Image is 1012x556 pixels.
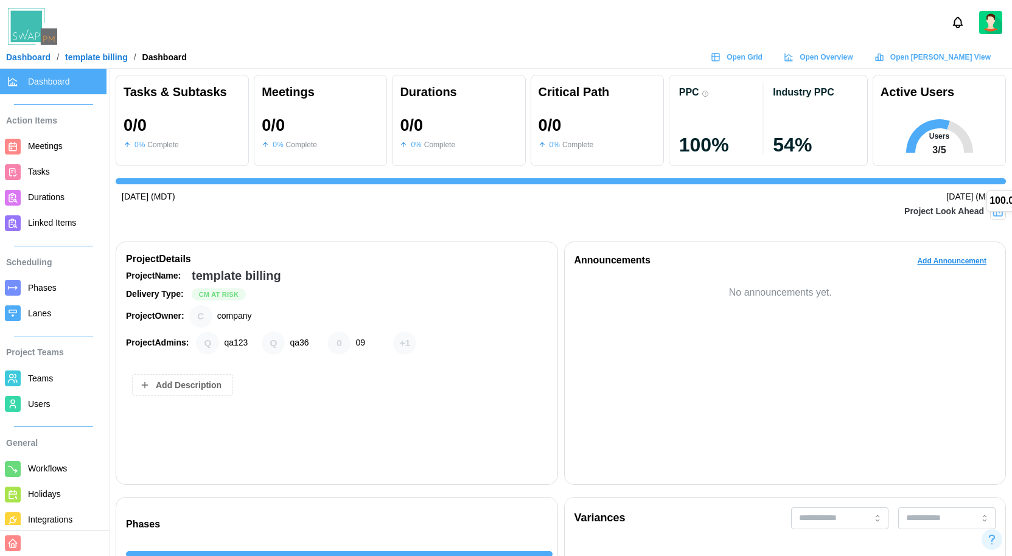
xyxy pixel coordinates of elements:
span: Open Grid [727,49,762,66]
span: Dashboard [28,77,70,86]
div: qa36 [290,336,309,350]
div: [DATE] (MDT) [122,190,175,204]
div: 0 % [134,139,145,151]
button: Notifications [947,12,968,33]
span: Add Description [156,375,222,395]
span: Meetings [28,141,63,151]
div: Variances [574,510,626,527]
div: 09 [355,336,365,350]
div: / [57,53,59,61]
div: No announcements yet. [574,285,987,301]
div: company [189,305,212,328]
div: qa123 [224,336,248,350]
div: 0 % [273,139,283,151]
span: Linked Items [28,218,76,228]
div: 09 [327,332,351,355]
div: Complete [424,139,455,151]
span: Add Announcement [917,252,986,269]
span: Integrations [28,515,72,524]
div: Project Details [126,252,548,267]
div: 100 % [679,135,764,155]
button: Add Announcement [908,252,996,270]
div: Active Users [881,83,954,102]
img: 2Q== [979,11,1002,34]
div: Complete [147,139,178,151]
div: 0 / 0 [124,116,147,134]
div: Complete [562,139,593,151]
div: Critical Path [539,83,656,102]
span: Holidays [28,489,61,499]
div: qa36 [262,332,285,355]
span: Lanes [28,308,51,318]
a: Dashboard [6,53,51,61]
a: template billing [65,53,128,61]
div: 0 / 0 [400,116,423,134]
div: Phases [126,517,553,532]
div: 0 % [411,139,421,151]
div: Delivery Type: [126,288,187,301]
span: Cm At Risk [199,289,239,300]
div: PPC [679,86,699,98]
a: Open Overview [778,48,862,66]
span: Phases [28,283,57,293]
img: Swap PM Logo [8,8,57,45]
a: Zulqarnain Khalil [979,11,1002,34]
span: Open Overview [800,49,853,66]
span: Workflows [28,464,67,473]
a: Open Grid [705,48,772,66]
div: Dashboard [142,53,187,61]
div: 0 % [550,139,560,151]
div: Announcements [574,253,651,268]
span: Teams [28,374,53,383]
div: Project Look Ahead [904,205,984,218]
div: Meetings [262,83,379,102]
span: Open [PERSON_NAME] View [890,49,991,66]
div: + 1 [393,332,416,355]
div: / [134,53,136,61]
div: Complete [286,139,317,151]
span: Durations [28,192,65,202]
div: Durations [400,83,517,102]
div: qa123 [196,332,219,355]
strong: Project Admins: [126,338,189,347]
div: Tasks & Subtasks [124,83,241,102]
button: Add Description [132,374,233,396]
div: Industry PPC [773,86,834,98]
div: 54 % [773,135,857,155]
div: company [217,310,252,323]
a: Open [PERSON_NAME] View [868,48,1000,66]
img: Project Look Ahead Button [992,206,1004,218]
div: Project Name: [126,269,187,283]
span: Tasks [28,167,50,176]
strong: Project Owner: [126,311,184,321]
div: template billing [192,266,281,285]
div: [DATE] (MDT) [946,190,1000,204]
div: 0 / 0 [539,116,562,134]
span: Users [28,399,51,409]
div: 0 / 0 [262,116,285,134]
